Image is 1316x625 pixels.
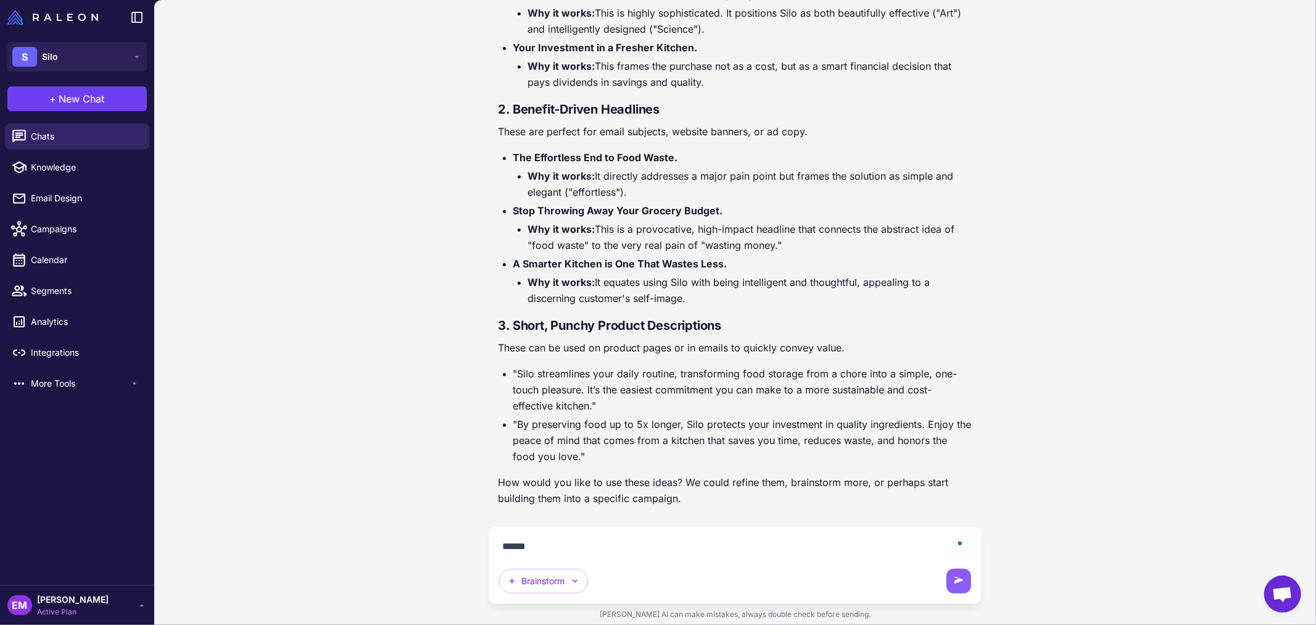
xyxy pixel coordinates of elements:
[5,185,149,211] a: Email Design
[5,216,149,242] a: Campaigns
[528,221,972,253] li: This is a provocative, high-impact headline that connects the abstract idea of "food waste" to th...
[499,340,972,356] p: These can be used on product pages or in emails to quickly convey value.
[5,154,149,180] a: Knowledge
[50,91,57,106] span: +
[513,41,698,54] strong: Your Investment in a Fresher Kitchen.
[528,58,972,90] li: This frames the purchase not as a cost, but as a smart financial decision that pays dividends in ...
[31,284,139,298] span: Segments
[37,606,109,618] span: Active Plan
[489,604,982,625] div: [PERSON_NAME] AI can make mistakes, always double check before sending.
[5,247,149,273] a: Calendar
[499,474,972,506] p: How would you like to use these ideas? We could refine them, brainstorm more, or perhaps start bu...
[5,309,149,335] a: Analytics
[59,91,105,106] span: New Chat
[513,151,678,164] strong: The Effortless End to Food Waste.
[31,161,139,174] span: Knowledge
[499,102,660,117] strong: 2. Benefit-Driven Headlines
[528,5,972,37] li: This is highly sophisticated. It positions Silo as both beautifully effective ("Art") and intelli...
[528,223,595,235] strong: Why it works:
[31,346,139,359] span: Integrations
[528,274,972,306] li: It equates using Silo with being intelligent and thoughtful, appealing to a discerning customer's...
[528,7,595,19] strong: Why it works:
[12,47,37,67] div: S
[528,276,595,288] strong: Why it works:
[5,340,149,366] a: Integrations
[31,377,130,390] span: More Tools
[1264,576,1301,613] div: Chat abierto
[31,222,139,236] span: Campaigns
[528,60,595,72] strong: Why it works:
[31,253,139,267] span: Calendar
[31,130,139,143] span: Chats
[7,595,32,615] div: EM
[31,191,139,205] span: Email Design
[513,416,972,464] li: "By preserving food up to 5x longer, Silo protects your investment in quality ingredients. Enjoy ...
[528,168,972,200] li: It directly addresses a major pain point but frames the solution as simple and elegant ("effortle...
[7,42,147,72] button: SSilo
[499,318,722,333] strong: 3. Short, Punchy Product Descriptions
[7,10,98,25] img: Raleon Logo
[42,50,58,64] span: Silo
[5,278,149,304] a: Segments
[31,315,139,329] span: Analytics
[37,593,109,606] span: [PERSON_NAME]
[513,258,727,270] strong: A Smarter Kitchen is One That Wastes Less.
[7,10,103,25] a: Raleon Logo
[5,124,149,149] a: Chats
[513,204,723,217] strong: Stop Throwing Away Your Grocery Budget.
[528,170,595,182] strong: Why it works:
[7,86,147,111] button: +New Chat
[513,366,972,414] li: "Silo streamlines your daily routine, transforming food storage from a chore into a simple, one-t...
[499,569,588,594] button: Brainstorm
[499,124,972,140] p: These are perfect for email subjects, website banners, or ad copy.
